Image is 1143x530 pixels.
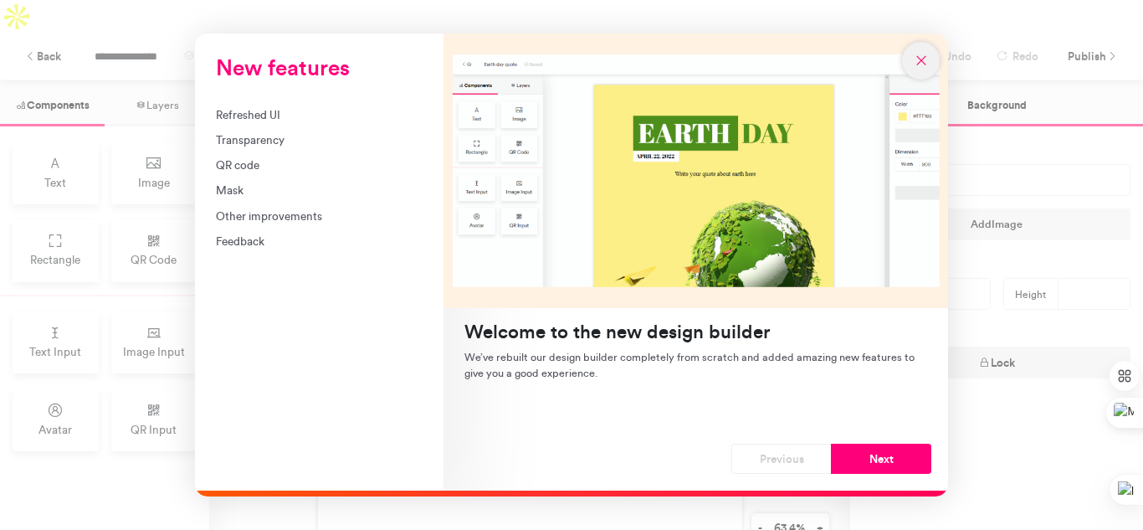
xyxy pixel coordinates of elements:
[195,33,948,497] div: New features
[216,182,423,198] div: Mask
[216,131,423,148] div: Transparency
[464,321,927,343] h4: Welcome to the new design builder
[831,444,931,474] button: Next
[216,106,423,123] div: Refreshed UI
[216,54,423,81] h3: New features
[731,444,931,474] div: Navigation button
[731,444,832,474] button: Previous
[464,349,927,381] p: We’ve rebuilt our design builder completely from scratch and added amazing new features to give y...
[216,208,423,224] div: Other improvements
[216,157,423,173] div: QR code
[216,233,423,250] div: Feedback
[1059,446,1123,510] iframe: Drift Widget Chat Controller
